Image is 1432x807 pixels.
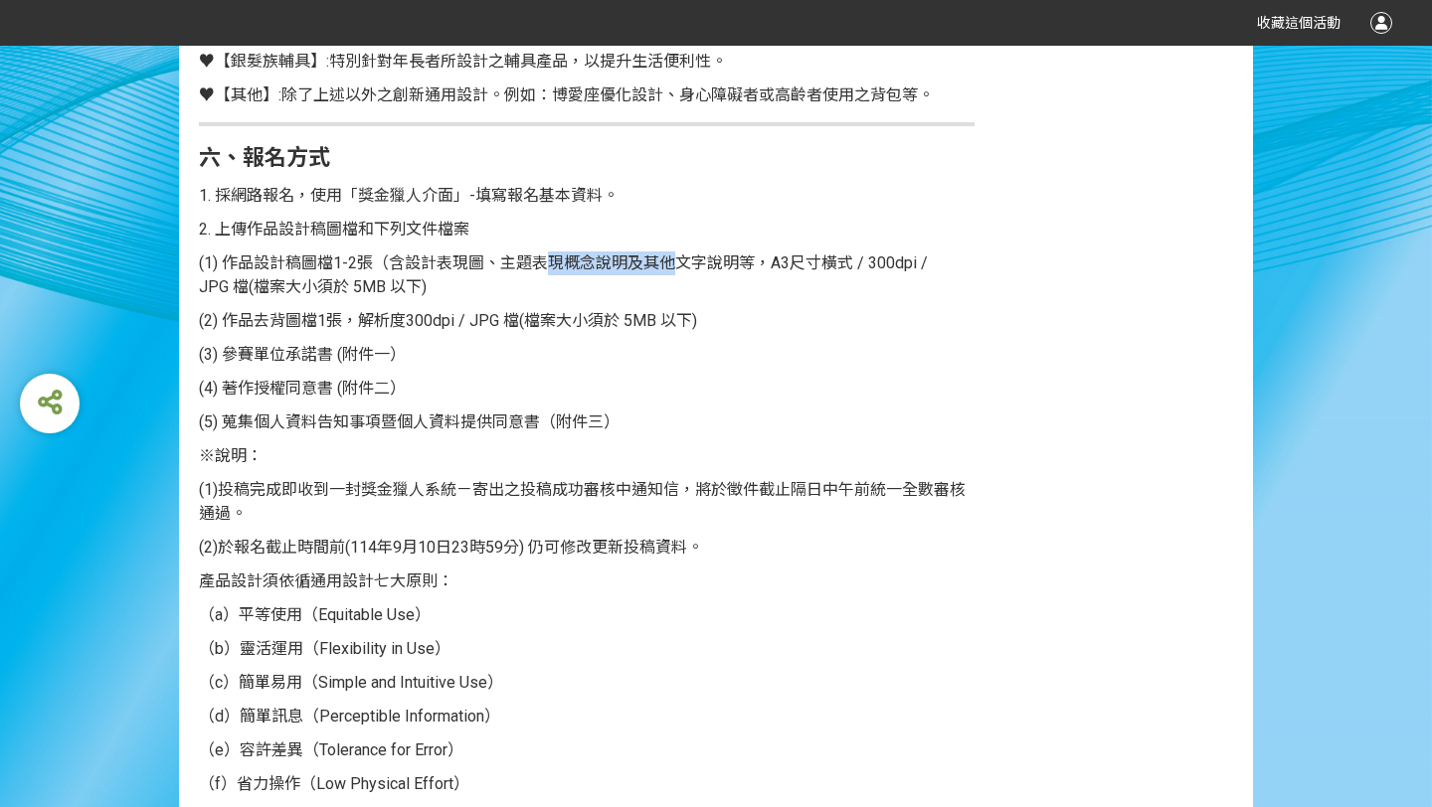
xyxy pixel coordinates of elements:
[199,412,620,431] span: (5) 蒐集個人資料告知事項暨個人資料提供同意書（附件三）
[199,480,966,523] span: (1)投稿完成即收到一封獎金獵人系統－寄出之投稿成功審核中通知信，將於徵件截止隔日中午前統一全數審核通過。
[199,220,469,239] span: 2. 上傳作品設計稿圖檔和下列文件檔案
[199,673,503,692] span: （c）簡單易用（Simple and Intuitive Use）
[199,85,934,104] span: ♥【其他】:除了上述以外之創新通用設計。例如：博愛座優化設計、身心障礙者或高齡者使用之背包等。
[199,538,703,557] span: (2)於報名截止時間前(114年9月10日23時59分) 仍可修改更新投稿資料。
[1257,15,1341,31] span: 收藏這個活動
[199,740,463,759] span: （e）容許差異（Tolerance for Error）
[199,446,263,465] span: ※說明：
[199,253,928,296] span: (1) 作品設計稿圖檔1-2張（含設計表現圖、主題表現概念說明及其他文字說明等，A3尺寸橫式 / 300dpi / JPG 檔(檔案大小須於 5MB 以下)
[199,707,500,726] span: （d）簡單訊息（Perceptible Information）
[199,774,469,793] span: （f）省力操作（Low Physical Effort）
[199,379,406,398] span: (4) 著作授權同意書 (附件二）
[199,345,406,364] span: (3) 參賽單位承諾書 (附件一）
[199,311,697,330] span: (2) 作品去背圖檔1張，解析度300dpi / JPG 檔(檔案大小須於 5MB 以下)
[199,145,330,170] strong: 六、報名方式
[199,605,431,624] span: （a）平等使用（Equitable Use）
[199,186,619,205] span: 1. 採網路報名，使用「獎金獵人介面」-填寫報名基本資料。
[199,52,727,71] span: ♥【銀髮族輔具】:特別針對年長者所設計之輔具產品，以提升生活便利性。
[199,571,453,590] span: 產品設計須依循通用設計七大原則：
[199,639,450,658] span: （b）靈活運用（Flexibility in Use）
